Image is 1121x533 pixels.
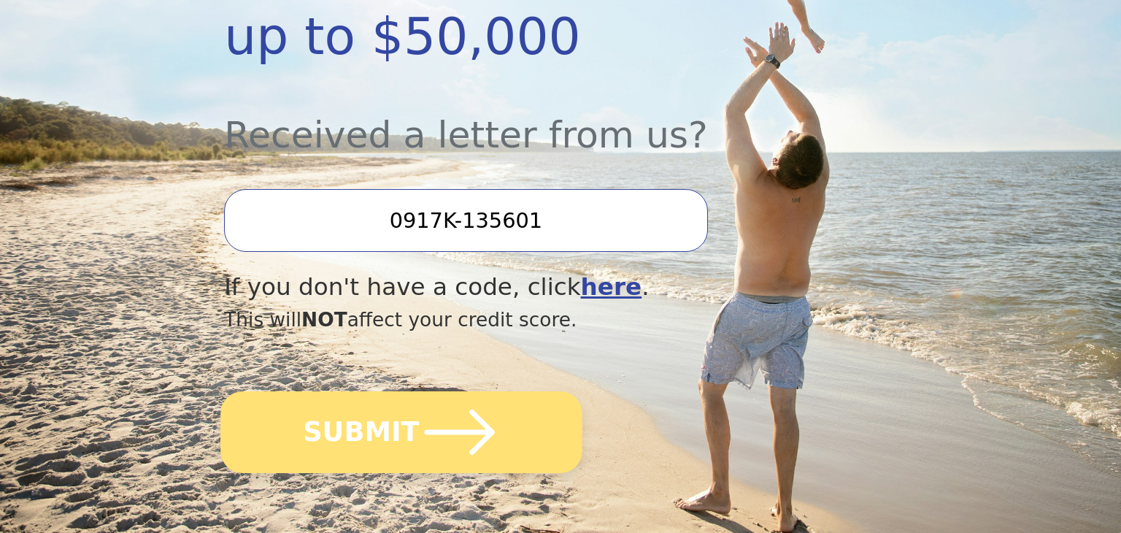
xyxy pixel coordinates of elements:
[224,269,796,305] div: If you don't have a code, click .
[224,74,796,163] div: Received a letter from us?
[224,189,707,252] input: Enter your Offer Code:
[301,308,347,331] span: NOT
[581,273,642,301] a: here
[224,305,796,334] div: This will affect your credit score.
[220,391,582,473] button: SUBMIT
